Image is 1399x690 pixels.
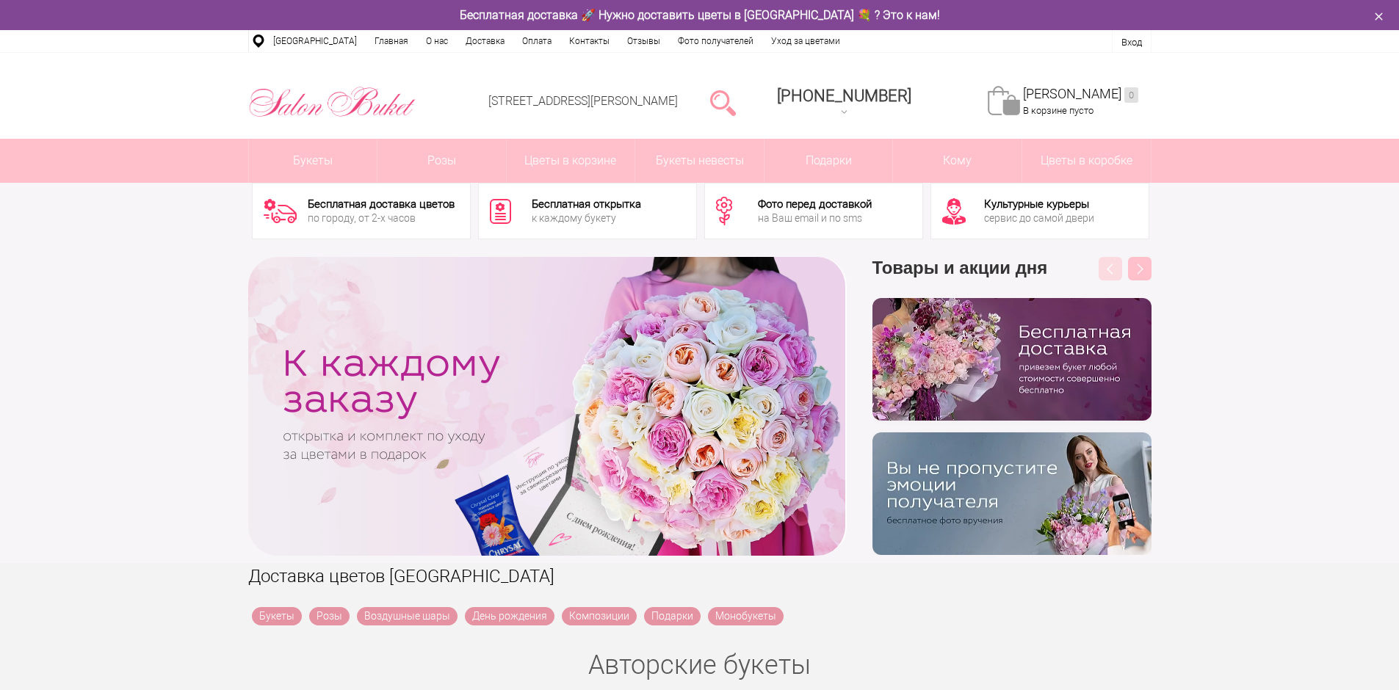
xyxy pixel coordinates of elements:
[758,199,872,210] div: Фото перед доставкой
[532,213,641,223] div: к каждому букету
[417,30,457,52] a: О нас
[252,607,302,625] a: Букеты
[635,139,764,183] a: Букеты невесты
[264,30,366,52] a: [GEOGRAPHIC_DATA]
[249,139,377,183] a: Букеты
[560,30,618,52] a: Контакты
[532,199,641,210] div: Бесплатная открытка
[764,139,893,183] a: Подарки
[309,607,350,625] a: Розы
[1128,257,1152,280] button: Next
[1023,86,1138,103] a: [PERSON_NAME]
[588,650,811,680] a: Авторские букеты
[777,87,911,105] span: [PHONE_NUMBER]
[513,30,560,52] a: Оплата
[758,213,872,223] div: на Ваш email и по sms
[1121,37,1142,48] a: Вход
[377,139,506,183] a: Розы
[366,30,417,52] a: Главная
[1023,105,1093,116] span: В корзине пусто
[457,30,513,52] a: Доставка
[488,94,678,108] a: [STREET_ADDRESS][PERSON_NAME]
[465,607,554,625] a: День рождения
[768,81,920,123] a: [PHONE_NUMBER]
[248,563,1152,589] h1: Доставка цветов [GEOGRAPHIC_DATA]
[507,139,635,183] a: Цветы в корзине
[308,199,455,210] div: Бесплатная доставка цветов
[872,432,1152,555] img: v9wy31nijnvkfycrkduev4dhgt9psb7e.png.webp
[237,7,1163,23] div: Бесплатная доставка 🚀 Нужно доставить цветы в [GEOGRAPHIC_DATA] 💐 ? Это к нам!
[1124,87,1138,103] ins: 0
[562,607,637,625] a: Композиции
[308,213,455,223] div: по городу, от 2-х часов
[872,298,1152,421] img: hpaj04joss48rwypv6hbykmvk1dj7zyr.png.webp
[357,607,458,625] a: Воздушные шары
[248,83,416,121] img: Цветы Нижний Новгород
[984,213,1094,223] div: сервис до самой двери
[669,30,762,52] a: Фото получателей
[618,30,669,52] a: Отзывы
[762,30,849,52] a: Уход за цветами
[872,257,1152,298] h3: Товары и акции дня
[1022,139,1151,183] a: Цветы в коробке
[984,199,1094,210] div: Культурные курьеры
[893,139,1022,183] span: Кому
[708,607,784,625] a: Монобукеты
[644,607,701,625] a: Подарки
